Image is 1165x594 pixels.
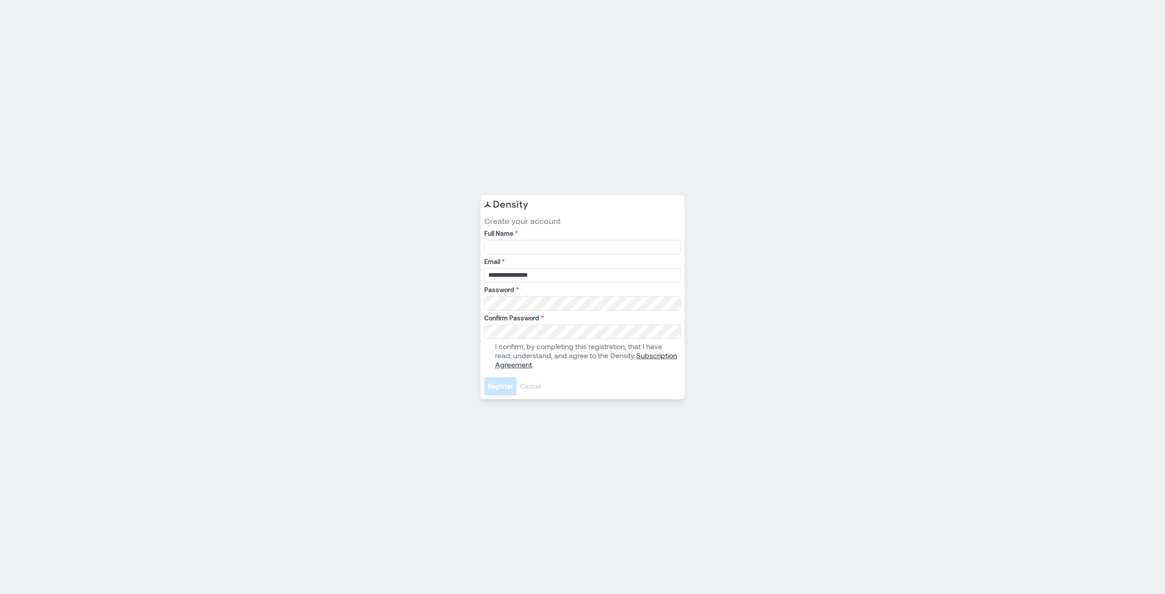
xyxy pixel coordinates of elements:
p: I confirm, by completing this registration, that I have read, understand, and agree to the Density . [495,342,679,369]
label: Email [484,257,679,266]
label: Full Name [484,229,679,238]
span: Register [488,382,513,391]
label: Confirm Password [484,314,679,323]
button: Register [484,377,517,396]
span: Cancel [520,382,541,391]
label: Password [484,285,679,294]
button: Cancel [517,377,544,396]
a: Subscription Agreement [495,351,677,369]
span: Create your account [484,215,681,226]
